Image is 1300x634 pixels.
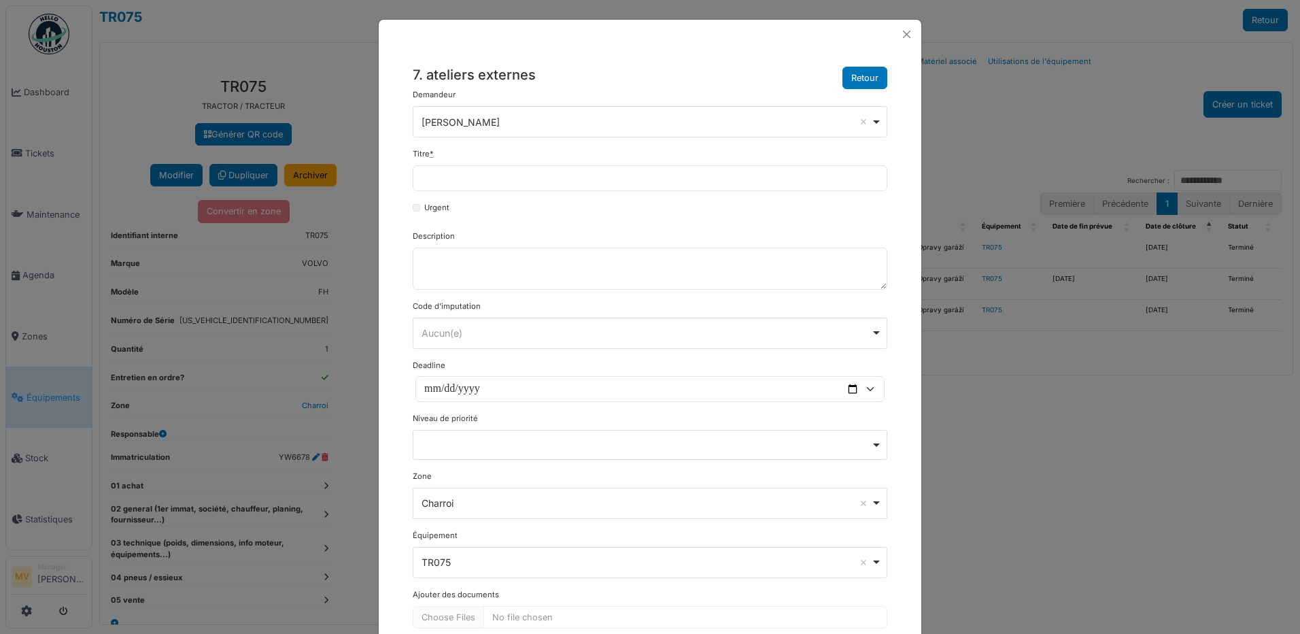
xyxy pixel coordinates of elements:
label: Titre [413,148,434,160]
label: Ajouter des documents [413,589,499,601]
div: [PERSON_NAME] [422,115,871,129]
label: Demandeur [413,89,456,101]
label: Équipement [413,530,458,541]
label: Description [413,231,455,242]
label: Zone [413,471,432,482]
button: Remove item: '14960' [857,497,870,510]
label: Urgent [424,202,449,214]
label: Code d'imputation [413,301,481,312]
label: Deadline [413,360,445,371]
abbr: Requis [430,149,434,158]
div: TR075 [422,555,871,569]
button: Retour [842,67,887,89]
button: Close [897,25,916,44]
h5: 7. ateliers externes [413,67,536,84]
button: Remove item: '178810' [857,556,870,569]
button: Remove item: '7299' [857,115,870,129]
div: Charroi [422,496,871,510]
label: Niveau de priorité [413,413,478,424]
div: Aucun(e) [422,326,871,340]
